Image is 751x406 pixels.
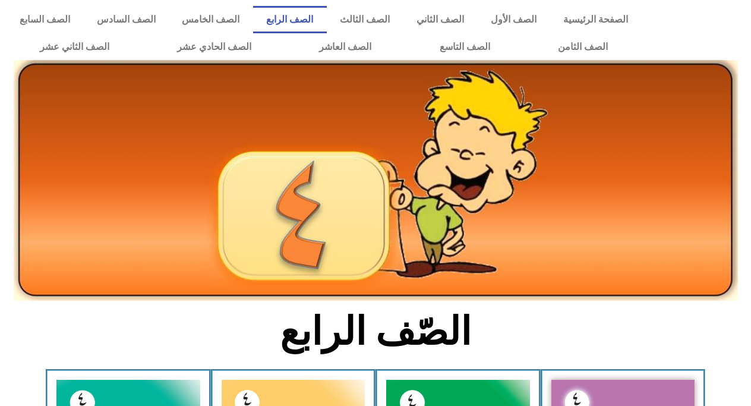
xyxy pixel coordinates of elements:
[253,6,327,33] a: الصف الرابع
[524,33,642,61] a: الصف الثامن
[327,6,403,33] a: الصف الثالث
[6,6,83,33] a: الصف السابع
[478,6,550,33] a: الصف الأول
[6,33,143,61] a: الصف الثاني عشر
[403,6,478,33] a: الصف الثاني
[169,6,253,33] a: الصف الخامس
[285,33,405,61] a: الصف العاشر
[550,6,642,33] a: الصفحة الرئيسية
[179,309,572,355] h2: الصّف الرابع
[405,33,523,61] a: الصف التاسع
[143,33,285,61] a: الصف الحادي عشر
[83,6,169,33] a: الصف السادس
